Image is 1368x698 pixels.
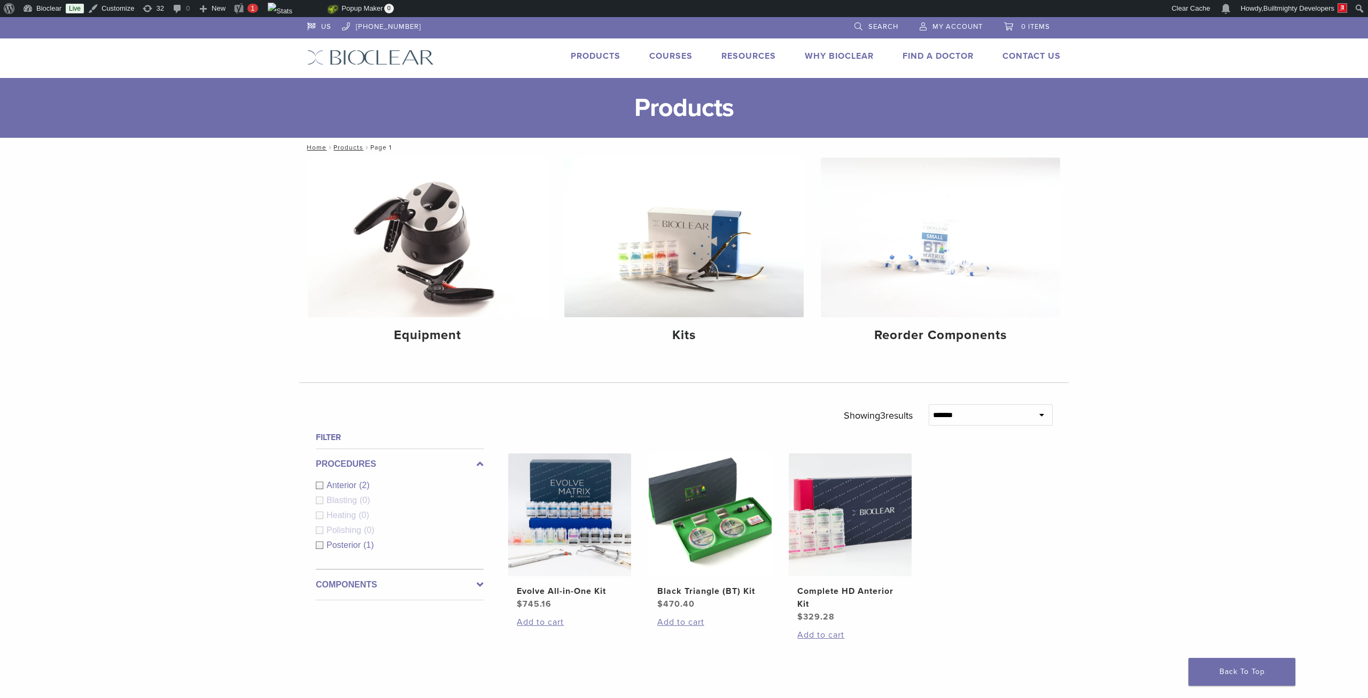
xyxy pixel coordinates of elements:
[364,526,375,535] span: (0)
[573,326,795,345] h4: Kits
[308,158,547,352] a: Equipment
[1263,4,1334,12] span: Builtmighty Developers
[268,3,328,15] img: Views over 48 hours. Click for more Jetpack Stats.
[797,629,903,641] a: Add to cart: “Complete HD Anterior Kit”
[327,145,333,150] span: /
[868,22,898,31] span: Search
[797,611,835,622] bdi: 329.28
[327,481,359,490] span: Anterior
[880,410,885,421] span: 3
[308,158,547,317] img: Equipment
[805,51,874,61] a: Why Bioclear
[342,17,421,33] a: [PHONE_NUMBER]
[564,158,804,352] a: Kits
[360,496,370,505] span: (0)
[844,404,913,427] p: Showing results
[564,158,804,317] img: Kits
[66,4,84,13] a: Live
[797,585,903,610] h2: Complete HD Anterior Kit
[359,511,369,520] span: (0)
[789,453,912,576] img: Complete HD Anterior Kit
[854,17,898,33] a: Search
[316,326,539,345] h4: Equipment
[307,17,331,33] a: US
[571,51,620,61] a: Products
[797,611,803,622] span: $
[363,145,370,150] span: /
[1021,22,1050,31] span: 0 items
[821,158,1060,317] img: Reorder Components
[649,453,772,576] img: Black Triangle (BT) Kit
[821,158,1060,352] a: Reorder Components
[508,453,632,610] a: Evolve All-in-One KitEvolve All-in-One Kit $745.16
[932,22,983,31] span: My Account
[307,50,434,65] img: Bioclear
[829,326,1052,345] h4: Reorder Components
[327,511,359,520] span: Heating
[657,599,695,609] bdi: 470.40
[517,599,523,609] span: $
[304,144,327,151] a: Home
[327,496,360,505] span: Blasting
[721,51,776,61] a: Resources
[333,144,363,151] a: Products
[359,481,370,490] span: (2)
[517,599,551,609] bdi: 745.16
[903,51,974,61] a: Find A Doctor
[327,540,363,550] span: Posterior
[316,431,484,444] h4: Filter
[363,540,374,550] span: (1)
[657,599,663,609] span: $
[657,585,763,598] h2: Black Triangle (BT) Kit
[788,453,913,623] a: Complete HD Anterior KitComplete HD Anterior Kit $329.28
[648,453,773,610] a: Black Triangle (BT) KitBlack Triangle (BT) Kit $470.40
[657,616,763,629] a: Add to cart: “Black Triangle (BT) Kit”
[251,4,254,12] span: 1
[299,138,1069,157] nav: Page 1
[517,616,623,629] a: Add to cart: “Evolve All-in-One Kit”
[1004,17,1050,33] a: 0 items
[920,17,983,33] a: My Account
[508,453,631,576] img: Evolve All-in-One Kit
[316,458,484,470] label: Procedures
[316,578,484,591] label: Components
[1188,658,1295,686] a: Back To Top
[517,585,623,598] h2: Evolve All-in-One Kit
[384,4,394,13] span: 0
[327,526,364,535] span: Polishing
[1002,51,1061,61] a: Contact Us
[649,51,693,61] a: Courses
